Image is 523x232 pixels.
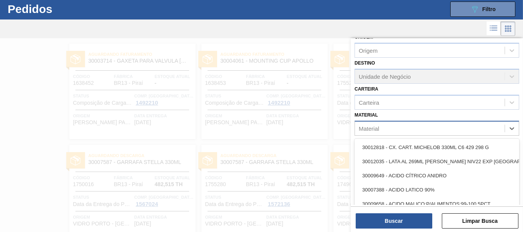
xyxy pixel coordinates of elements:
[359,125,379,131] div: Material
[355,86,378,92] label: Carteira
[355,183,519,197] div: 30007388 - ACIDO LATICO 90%
[355,169,519,183] div: 30009649 - ACIDO CÍTRICO ANIDRO
[482,6,496,12] span: Filtro
[355,197,519,211] div: 30009658 - ACIDO MALICO;P/ALIMENTOS;99-100,5PCT
[359,99,379,105] div: Carteira
[355,60,375,66] label: Destino
[355,154,519,169] div: 30012035 - LATA AL 269ML [PERSON_NAME] NIV22 EXP [GEOGRAPHIC_DATA]
[487,21,501,36] div: Visão em Lista
[355,140,519,154] div: 30012818 - CX. CART. MICHELOB 330ML C6 429 298 G
[355,112,378,118] label: Material
[8,5,115,13] h1: Pedidos
[450,2,515,17] button: Filtro
[359,47,378,54] div: Origem
[501,21,515,36] div: Visão em Cards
